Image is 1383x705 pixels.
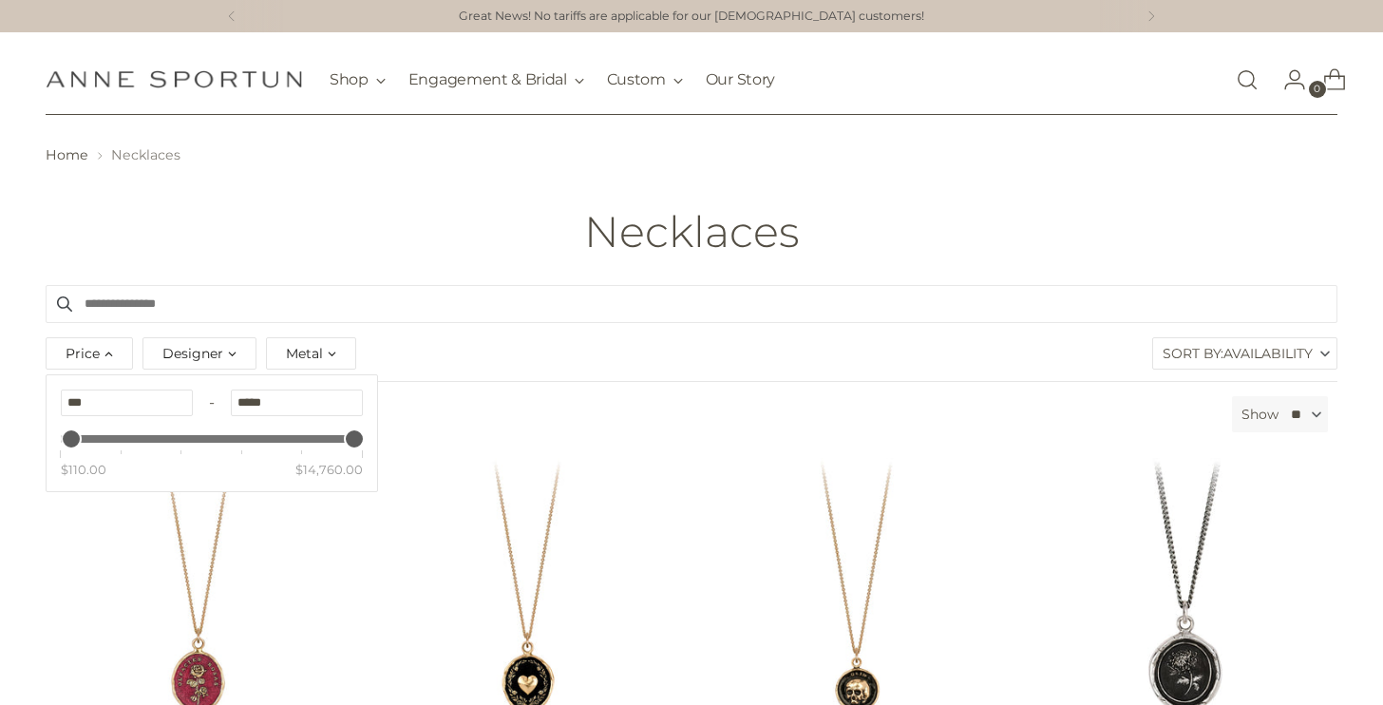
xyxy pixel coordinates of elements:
span: Products [38,396,1224,432]
input: Max value [231,390,363,416]
div: $14,760.00 [295,461,363,480]
a: Home [46,146,88,163]
button: Shop [330,59,386,101]
a: Open search modal [1228,61,1266,99]
button: Custom [607,59,683,101]
span: Availability [1223,338,1313,369]
span: Price [66,343,100,364]
span: - [193,391,231,414]
button: Engagement & Bridal [408,59,584,101]
a: Anne Sportun Fine Jewellery [46,70,302,88]
label: Sort By:Availability [1153,338,1336,369]
div: $110.00 [61,461,106,480]
a: Open cart modal [1308,61,1346,99]
span: Metal [286,343,323,364]
div: Price [61,435,363,439]
h1: Necklaces [584,208,800,256]
input: Min value [61,390,193,416]
label: Show [1241,405,1279,425]
span: Designer [162,343,223,364]
a: Go to the account page [1268,61,1306,99]
span: Necklaces [111,146,180,163]
a: Our Story [706,59,775,101]
a: Great News! No tariffs are applicable for our [DEMOGRAPHIC_DATA] customers! [459,8,924,26]
span: 0 [1309,81,1326,98]
input: Search products [46,285,1337,323]
nav: breadcrumbs [46,145,1337,165]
